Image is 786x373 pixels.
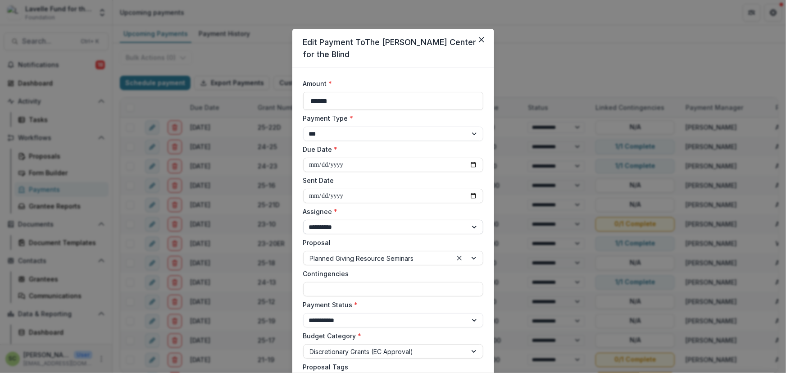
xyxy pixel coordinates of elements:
[303,207,478,216] label: Assignee
[303,362,478,372] label: Proposal Tags
[474,32,489,47] button: Close
[454,253,465,264] div: Clear selected options
[303,79,478,88] label: Amount
[292,29,494,68] header: Edit Payment To The [PERSON_NAME] Center for the Blind
[303,114,478,123] label: Payment Type
[303,176,478,185] label: Sent Date
[303,238,478,247] label: Proposal
[303,269,478,278] label: Contingencies
[303,300,478,309] label: Payment Status
[303,331,478,341] label: Budget Category
[303,145,478,154] label: Due Date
